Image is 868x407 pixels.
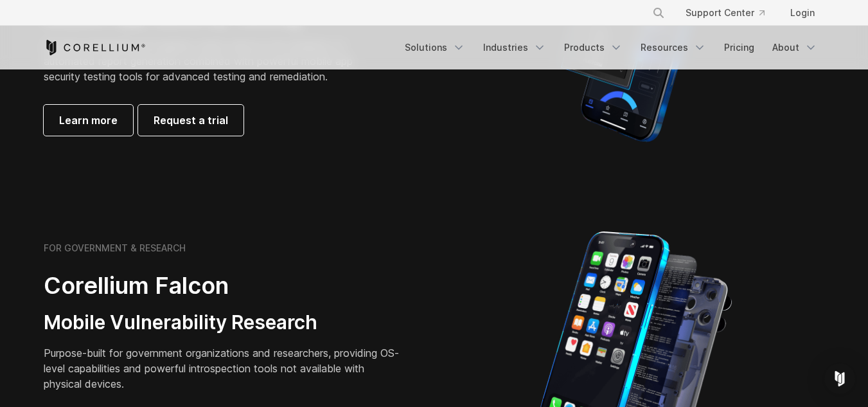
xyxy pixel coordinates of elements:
[824,363,855,394] div: Open Intercom Messenger
[633,36,714,59] a: Resources
[154,113,228,128] span: Request a trial
[44,345,403,392] p: Purpose-built for government organizations and researchers, providing OS-level capabilities and p...
[780,1,825,24] a: Login
[556,36,630,59] a: Products
[675,1,775,24] a: Support Center
[637,1,825,24] div: Navigation Menu
[44,271,403,300] h2: Corellium Falcon
[647,1,670,24] button: Search
[716,36,762,59] a: Pricing
[44,311,403,335] h3: Mobile Vulnerability Research
[44,105,133,136] a: Learn more
[765,36,825,59] a: About
[138,105,244,136] a: Request a trial
[397,36,473,59] a: Solutions
[59,113,118,128] span: Learn more
[44,242,186,254] h6: FOR GOVERNMENT & RESEARCH
[44,40,146,55] a: Corellium Home
[397,36,825,59] div: Navigation Menu
[475,36,554,59] a: Industries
